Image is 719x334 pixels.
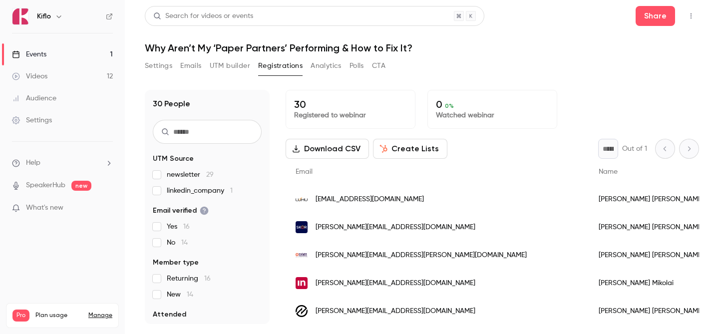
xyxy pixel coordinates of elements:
a: SpeakerHub [26,180,65,191]
span: New [167,290,193,300]
p: Out of 1 [622,144,647,154]
div: [PERSON_NAME] [PERSON_NAME] [589,213,714,241]
p: 0 [436,98,549,110]
span: Member type [153,258,199,268]
img: Kiflo [12,8,28,24]
span: 0 % [445,102,454,109]
span: newsletter [167,170,214,180]
p: Registered to webinar [294,110,407,120]
span: UTM Source [153,154,194,164]
img: getskor.com [296,221,308,233]
span: 1 [230,187,233,194]
span: new [71,181,91,191]
button: Create Lists [373,139,447,159]
h1: Why Aren’t My ‘Paper Partners’ Performing & How to Fix It? [145,42,699,54]
div: [PERSON_NAME] [PERSON_NAME] [589,297,714,325]
span: 16 [183,223,190,230]
div: Audience [12,93,56,103]
button: Polls [350,58,364,74]
div: Events [12,49,46,59]
li: help-dropdown-opener [12,158,113,168]
span: 16 [204,275,211,282]
span: Yes [167,222,190,232]
div: [PERSON_NAME] [PERSON_NAME] [589,241,714,269]
span: [PERSON_NAME][EMAIL_ADDRESS][PERSON_NAME][DOMAIN_NAME] [316,250,527,261]
span: [PERSON_NAME][EMAIL_ADDRESS][DOMAIN_NAME] [316,306,475,317]
iframe: Noticeable Trigger [101,204,113,213]
span: Help [26,158,40,168]
div: [PERSON_NAME] [PERSON_NAME] [589,185,714,213]
span: 14 [187,291,193,298]
span: Pro [12,310,29,322]
img: intershop.com [296,277,308,289]
div: Settings [12,115,52,125]
span: Returning [167,274,211,284]
span: Attended [153,310,186,320]
h1: 30 People [153,98,190,110]
span: What's new [26,203,63,213]
img: insightassurance.com [296,249,308,261]
button: Registrations [258,58,303,74]
span: [PERSON_NAME][EMAIL_ADDRESS][DOMAIN_NAME] [316,222,475,233]
h6: Kiflo [37,11,51,21]
span: 29 [206,171,214,178]
span: No [167,238,188,248]
span: Name [599,168,618,175]
button: Settings [145,58,172,74]
span: Email [296,168,313,175]
div: [PERSON_NAME] Mikolai [589,269,714,297]
span: linkedin_company [167,186,233,196]
button: Analytics [311,58,342,74]
button: Download CSV [286,139,369,159]
img: lumu.io [296,197,308,202]
span: [EMAIL_ADDRESS][DOMAIN_NAME] [316,194,424,205]
a: Manage [88,312,112,320]
div: Videos [12,71,47,81]
p: Watched webinar [436,110,549,120]
span: Email verified [153,206,209,216]
span: 14 [181,239,188,246]
button: Share [636,6,675,26]
button: CTA [372,58,385,74]
div: Search for videos or events [153,11,253,21]
button: UTM builder [210,58,250,74]
span: [PERSON_NAME][EMAIL_ADDRESS][DOMAIN_NAME] [316,278,475,289]
img: tradogram.com [296,305,308,317]
span: Plan usage [35,312,82,320]
button: Emails [180,58,201,74]
p: 30 [294,98,407,110]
